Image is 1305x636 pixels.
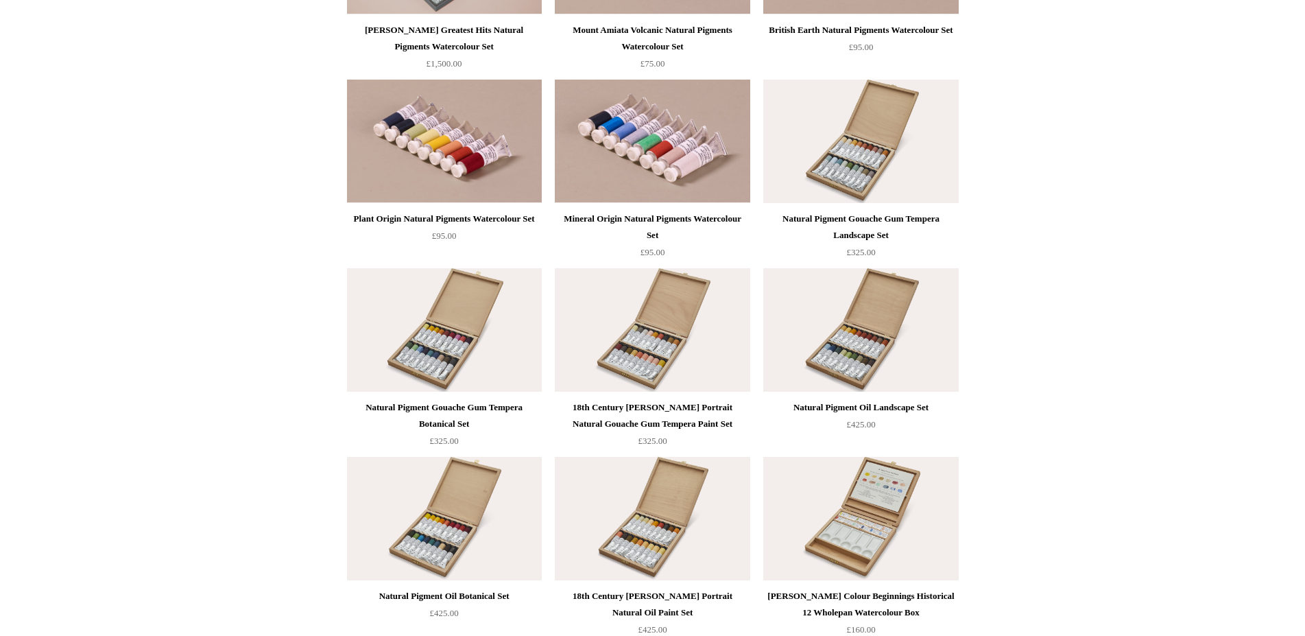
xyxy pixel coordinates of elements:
span: £95.00 [640,247,665,257]
span: £325.00 [429,436,458,446]
img: 18th Century George Romney Portrait Natural Oil Paint Set [555,457,750,580]
a: Plant Origin Natural Pigments Watercolour Set £95.00 [347,211,542,267]
a: Natural Pigment Oil Landscape Set Natural Pigment Oil Landscape Set [763,268,958,392]
div: Mineral Origin Natural Pigments Watercolour Set [558,211,746,244]
img: Plant Origin Natural Pigments Watercolour Set [347,80,542,203]
img: Natural Pigment Oil Landscape Set [763,268,958,392]
img: Natural Pigment Gouache Gum Tempera Landscape Set [763,80,958,203]
span: £75.00 [640,58,665,69]
a: Natural Pigment Oil Botanical Set Natural Pigment Oil Botanical Set [347,457,542,580]
a: [PERSON_NAME] Greatest Hits Natural Pigments Watercolour Set £1,500.00 [347,22,542,78]
span: £1,500.00 [427,58,462,69]
span: £325.00 [846,247,875,257]
a: 18th Century [PERSON_NAME] Portrait Natural Gouache Gum Tempera Paint Set £325.00 [555,399,750,456]
span: £160.00 [846,624,875,635]
div: 18th Century [PERSON_NAME] Portrait Natural Oil Paint Set [558,588,746,621]
img: Natural Pigment Gouache Gum Tempera Botanical Set [347,268,542,392]
div: Natural Pigment Oil Botanical Set [350,588,538,604]
a: Plant Origin Natural Pigments Watercolour Set Plant Origin Natural Pigments Watercolour Set [347,80,542,203]
div: [PERSON_NAME] Colour Beginnings Historical 12 Wholepan Watercolour Box [767,588,955,621]
div: Mount Amiata Volcanic Natural Pigments Watercolour Set [558,22,746,55]
div: Natural Pigment Oil Landscape Set [767,399,955,416]
div: British Earth Natural Pigments Watercolour Set [767,22,955,38]
span: £425.00 [638,624,667,635]
a: Mount Amiata Volcanic Natural Pigments Watercolour Set £75.00 [555,22,750,78]
span: £425.00 [429,608,458,618]
span: £95.00 [849,42,874,52]
img: Natural Pigment Oil Botanical Set [347,457,542,580]
a: British Earth Natural Pigments Watercolour Set £95.00 [763,22,958,78]
div: Natural Pigment Gouache Gum Tempera Landscape Set [767,211,955,244]
a: 18th Century George Romney Portrait Natural Oil Paint Set 18th Century George Romney Portrait Nat... [555,457,750,580]
a: Natural Pigment Gouache Gum Tempera Landscape Set £325.00 [763,211,958,267]
a: 18th Century George Romney Portrait Natural Gouache Gum Tempera Paint Set 18th Century George Rom... [555,268,750,392]
div: Natural Pigment Gouache Gum Tempera Botanical Set [350,399,538,432]
div: Plant Origin Natural Pigments Watercolour Set [350,211,538,227]
a: Natural Pigment Gouache Gum Tempera Botanical Set £325.00 [347,399,542,456]
a: Turner Colour Beginnings Historical 12 Wholepan Watercolour Box Turner Colour Beginnings Historic... [763,457,958,580]
a: Mineral Origin Natural Pigments Watercolour Set £95.00 [555,211,750,267]
a: Natural Pigment Oil Landscape Set £425.00 [763,399,958,456]
img: Turner Colour Beginnings Historical 12 Wholepan Watercolour Box [763,457,958,580]
span: £425.00 [846,419,875,429]
img: 18th Century George Romney Portrait Natural Gouache Gum Tempera Paint Set [555,268,750,392]
span: £325.00 [638,436,667,446]
a: Natural Pigment Gouache Gum Tempera Landscape Set Natural Pigment Gouache Gum Tempera Landscape Set [763,80,958,203]
a: Mineral Origin Natural Pigments Watercolour Set Mineral Origin Natural Pigments Watercolour Set [555,80,750,203]
div: 18th Century [PERSON_NAME] Portrait Natural Gouache Gum Tempera Paint Set [558,399,746,432]
span: £95.00 [432,231,457,241]
a: Natural Pigment Gouache Gum Tempera Botanical Set Natural Pigment Gouache Gum Tempera Botanical Set [347,268,542,392]
div: [PERSON_NAME] Greatest Hits Natural Pigments Watercolour Set [350,22,538,55]
img: Mineral Origin Natural Pigments Watercolour Set [555,80,750,203]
